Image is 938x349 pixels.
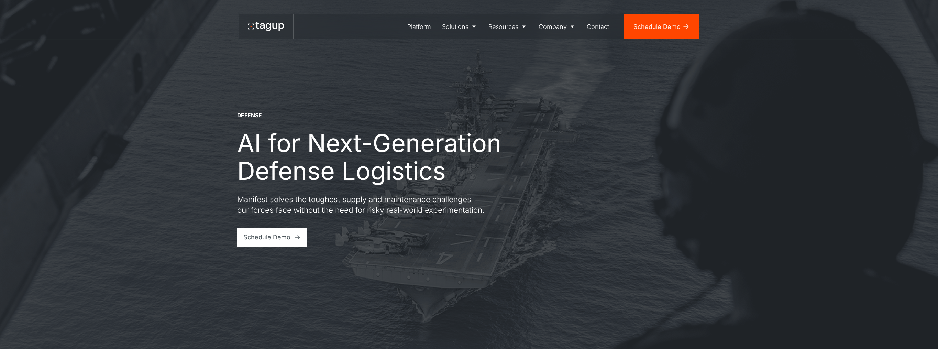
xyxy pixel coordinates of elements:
[243,232,290,242] div: Schedule Demo
[488,22,518,31] div: Resources
[624,14,699,39] a: Schedule Demo
[237,112,262,119] div: DEFENSE
[407,22,431,31] div: Platform
[533,14,582,39] a: Company
[402,14,437,39] a: Platform
[237,194,485,216] p: Manifest solves the toughest supply and maintenance challenges our forces face without the need f...
[587,22,609,31] div: Contact
[237,129,526,185] h1: AI for Next-Generation Defense Logistics
[633,22,681,31] div: Schedule Demo
[442,22,468,31] div: Solutions
[539,22,567,31] div: Company
[582,14,615,39] a: Contact
[437,14,483,39] a: Solutions
[237,228,308,247] a: Schedule Demo
[483,14,533,39] a: Resources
